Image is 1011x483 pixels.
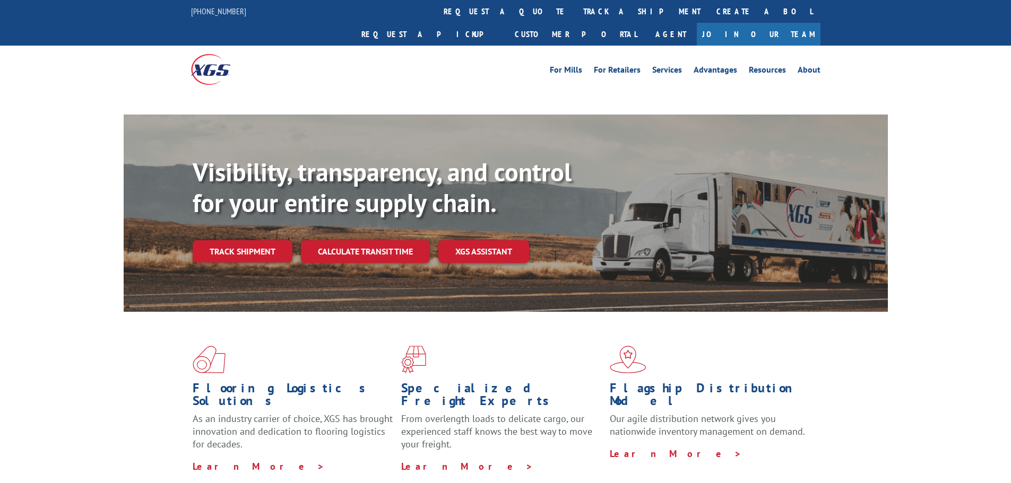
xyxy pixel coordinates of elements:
[193,346,226,373] img: xgs-icon-total-supply-chain-intelligence-red
[401,382,602,412] h1: Specialized Freight Experts
[193,240,292,262] a: Track shipment
[697,23,820,46] a: Join Our Team
[694,66,737,77] a: Advantages
[594,66,641,77] a: For Retailers
[353,23,507,46] a: Request a pickup
[401,346,426,373] img: xgs-icon-focused-on-flooring-red
[401,412,602,460] p: From overlength loads to delicate cargo, our experienced staff knows the best way to move your fr...
[610,346,646,373] img: xgs-icon-flagship-distribution-model-red
[193,460,325,472] a: Learn More >
[301,240,430,263] a: Calculate transit time
[652,66,682,77] a: Services
[193,412,393,450] span: As an industry carrier of choice, XGS has brought innovation and dedication to flooring logistics...
[193,382,393,412] h1: Flooring Logistics Solutions
[550,66,582,77] a: For Mills
[610,382,810,412] h1: Flagship Distribution Model
[401,460,533,472] a: Learn More >
[191,6,246,16] a: [PHONE_NUMBER]
[193,155,572,219] b: Visibility, transparency, and control for your entire supply chain.
[610,412,805,437] span: Our agile distribution network gives you nationwide inventory management on demand.
[749,66,786,77] a: Resources
[507,23,645,46] a: Customer Portal
[645,23,697,46] a: Agent
[438,240,529,263] a: XGS ASSISTANT
[798,66,820,77] a: About
[610,447,742,460] a: Learn More >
